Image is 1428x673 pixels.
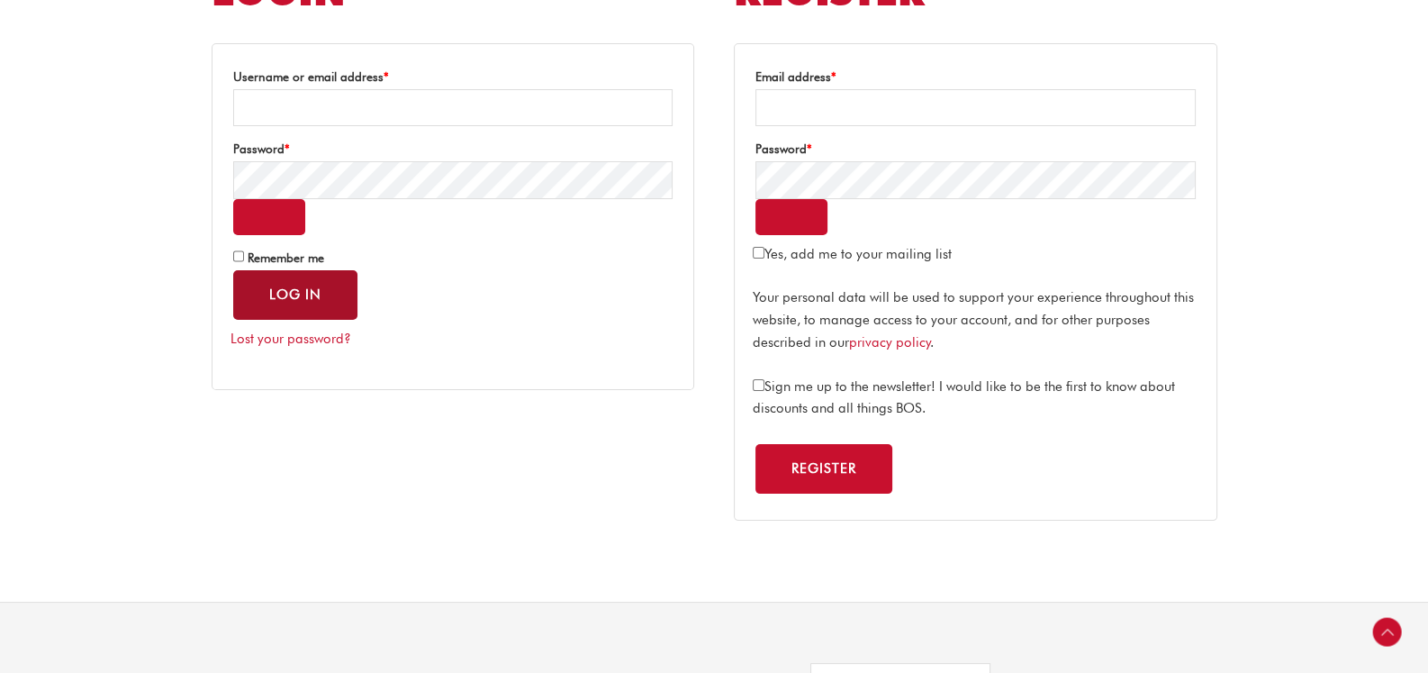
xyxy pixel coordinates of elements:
label: Username or email address [233,65,673,89]
label: Password [233,137,673,161]
label: Password [755,137,1195,161]
label: Yes, add me to your mailing list [753,246,952,262]
a: privacy policy [849,334,931,350]
button: Register [755,444,892,494]
input: Yes, add me to your mailing list [753,247,764,259]
input: Sign me up to the newsletter! I would like to be the first to know about discounts and all things... [753,379,764,391]
button: Log in [233,270,357,320]
p: Your personal data will be used to support your experience throughout this website, to manage acc... [753,286,1198,353]
input: Remember me [233,250,245,262]
span: Sign me up to the newsletter! I would like to be the first to know about discounts and all things... [753,378,1175,417]
a: Lost your password? [230,331,351,347]
span: Remember me [248,250,324,265]
label: Email address [755,65,1195,89]
button: Show password [233,199,305,235]
button: Show password [755,199,827,235]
